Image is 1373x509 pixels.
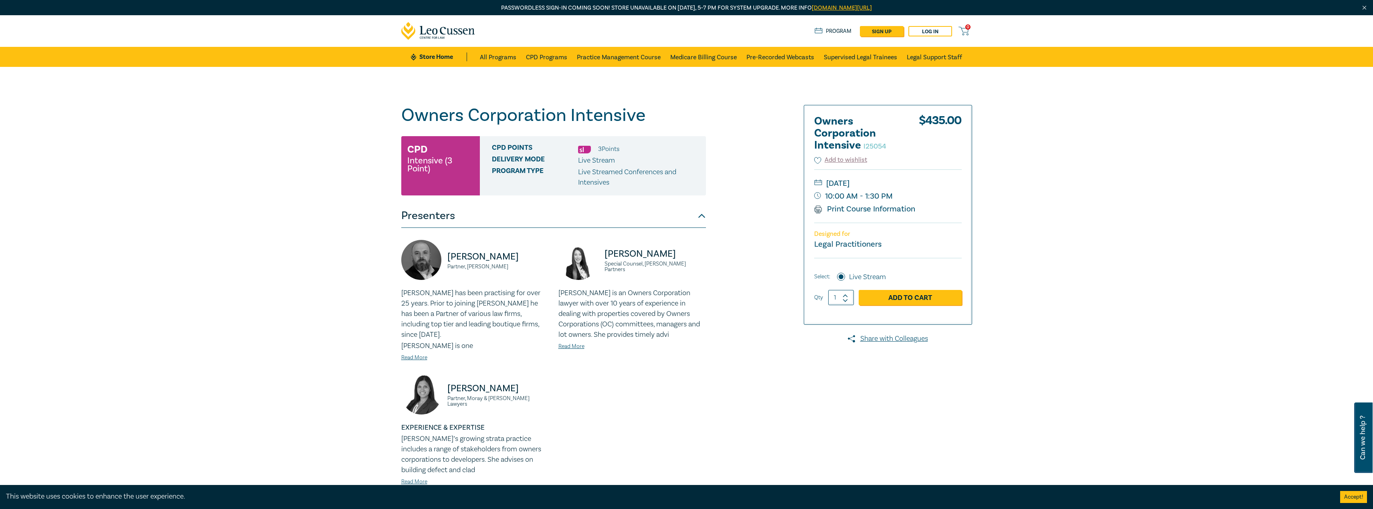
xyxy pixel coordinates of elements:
small: Special Counsel, [PERSON_NAME] Partners [605,261,706,272]
a: Log in [908,26,952,36]
input: 1 [828,290,854,305]
a: Legal Support Staff [907,47,962,67]
img: https://s3.ap-southeast-2.amazonaws.com/leo-cussen-store-production-content/Contacts/Tim%20Graham... [401,240,441,280]
small: 10:00 AM - 1:30 PM [814,190,962,203]
div: This website uses cookies to enhance the user experience. [6,491,1328,502]
p: [PERSON_NAME]’s growing strata practice includes a range of stakeholders from owners corporations... [401,434,549,475]
a: Program [815,27,852,36]
p: [PERSON_NAME] is one [401,341,549,351]
a: Practice Management Course [577,47,661,67]
p: [PERSON_NAME] [447,382,549,395]
a: Read More [401,354,427,361]
a: Pre-Recorded Webcasts [746,47,814,67]
span: 0 [965,24,971,30]
a: Medicare Billing Course [670,47,737,67]
h2: Owners Corporation Intensive [814,115,902,151]
small: I25054 [863,142,886,151]
small: Partner, Moray & [PERSON_NAME] Lawyers [447,396,549,407]
button: Accept cookies [1340,491,1367,503]
p: [PERSON_NAME] has been practising for over 25 years. Prior to joining [PERSON_NAME] he has been a... [401,288,549,340]
img: https://s3.ap-southeast-2.amazonaws.com/leo-cussen-store-production-content/Contacts/Deborah%20An... [558,240,599,280]
span: Can we help ? [1359,407,1367,468]
span: Live Stream [578,156,615,165]
a: Store Home [411,52,467,61]
button: Presenters [401,204,706,228]
p: [PERSON_NAME] [605,247,706,260]
h3: CPD [407,142,427,157]
a: [DOMAIN_NAME][URL] [812,4,872,12]
a: Print Course Information [814,204,916,214]
span: Delivery Mode [492,155,578,166]
span: CPD Points [492,144,578,154]
small: Intensive (3 Point) [407,157,474,173]
a: sign up [860,26,904,36]
a: Read More [401,478,427,485]
a: Read More [558,343,584,350]
li: 3 Point s [598,144,619,154]
p: [PERSON_NAME] [447,250,549,263]
p: Designed for [814,230,962,238]
p: [PERSON_NAME] is an Owners Corporation lawyer with over 10 years of experience in dealing with pr... [558,288,706,340]
p: Live Streamed Conferences and Intensives [578,167,700,188]
label: Qty [814,293,823,302]
a: Share with Colleagues [804,334,972,344]
img: Close [1361,4,1368,11]
a: All Programs [480,47,516,67]
strong: EXPERIENCE & EXPERTISE [401,423,485,432]
img: https://s3.ap-southeast-2.amazonaws.com/leo-cussen-store-production-content/Contacts/Fabienne%20L... [401,374,441,414]
small: Legal Practitioners [814,239,882,249]
a: Supervised Legal Trainees [824,47,897,67]
div: $ 435.00 [919,115,962,155]
label: Live Stream [849,272,886,282]
small: [DATE] [814,177,962,190]
a: CPD Programs [526,47,567,67]
button: Add to wishlist [814,155,867,165]
span: Select: [814,272,830,281]
a: Add to Cart [859,290,962,305]
p: Passwordless sign-in coming soon! Store unavailable on [DATE], 5–7 PM for system upgrade. More info [401,4,972,12]
small: Partner, [PERSON_NAME] [447,264,549,270]
span: Program type [492,167,578,188]
h1: Owners Corporation Intensive [401,105,706,126]
img: Substantive Law [578,146,591,153]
